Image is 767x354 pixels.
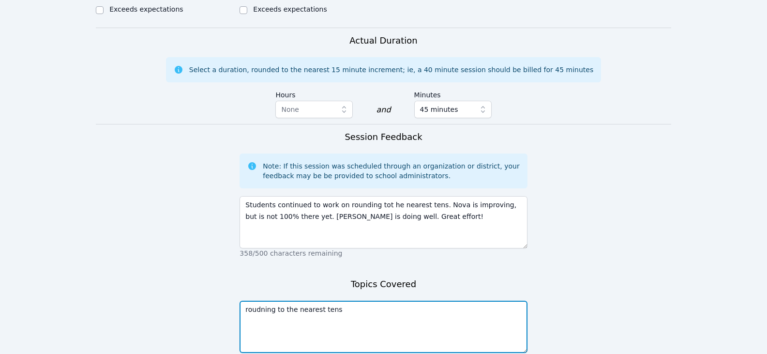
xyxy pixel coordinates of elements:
label: Exceeds expectations [109,5,183,13]
textarea: Students continued to work on rounding tot he nearest tens. Nova is improving, but is not 100% th... [240,196,527,248]
label: Exceeds expectations [253,5,327,13]
div: Note: If this session was scheduled through an organization or district, your feedback may be be ... [263,161,519,181]
button: None [275,101,353,118]
span: 45 minutes [420,104,458,115]
div: and [376,104,391,116]
h3: Session Feedback [345,130,422,144]
h3: Topics Covered [351,277,416,291]
p: 358/500 characters remaining [240,248,527,258]
button: 45 minutes [414,101,492,118]
label: Hours [275,86,353,101]
textarea: roudning to the nearest tens [240,301,527,353]
div: Select a duration, rounded to the nearest 15 minute increment; ie, a 40 minute session should be ... [189,65,593,75]
h3: Actual Duration [349,34,417,47]
label: Minutes [414,86,492,101]
span: None [281,106,299,113]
